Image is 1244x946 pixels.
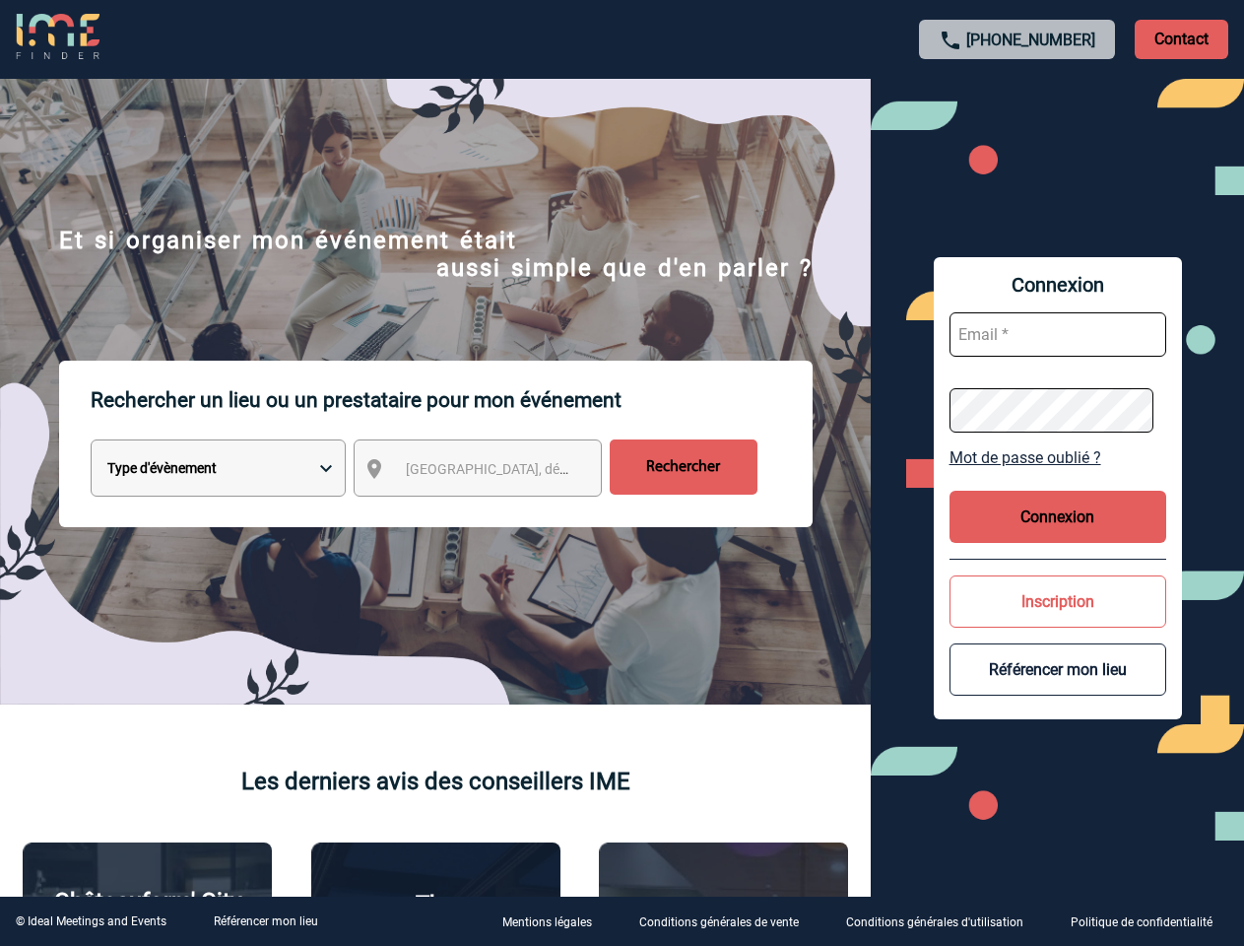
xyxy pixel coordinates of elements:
p: Mentions légales [502,916,592,930]
a: Conditions générales d'utilisation [830,912,1055,931]
p: Conditions générales de vente [639,916,799,930]
a: Référencer mon lieu [214,914,318,928]
p: Conditions générales d'utilisation [846,916,1023,930]
p: Politique de confidentialité [1071,916,1212,930]
div: © Ideal Meetings and Events [16,914,166,928]
a: Mentions légales [487,912,623,931]
a: Conditions générales de vente [623,912,830,931]
a: Politique de confidentialité [1055,912,1244,931]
